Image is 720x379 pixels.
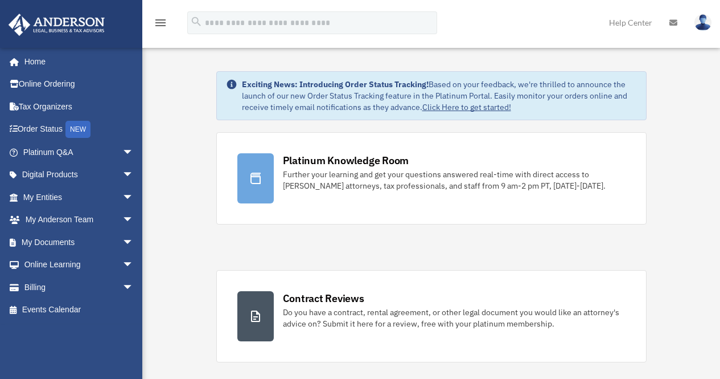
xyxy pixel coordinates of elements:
[122,186,145,209] span: arrow_drop_down
[5,14,108,36] img: Anderson Advisors Platinum Portal
[8,209,151,231] a: My Anderson Teamarrow_drop_down
[8,118,151,141] a: Order StatusNEW
[190,15,203,28] i: search
[8,186,151,209] a: My Entitiesarrow_drop_down
[122,141,145,164] span: arrow_drop_down
[8,276,151,299] a: Billingarrow_drop_down
[216,132,647,225] a: Platinum Knowledge Room Further your learning and get your questions answered real-time with dire...
[65,121,90,138] div: NEW
[283,291,364,305] div: Contract Reviews
[422,102,511,112] a: Click Here to get started!
[122,254,145,277] span: arrow_drop_down
[8,231,151,254] a: My Documentsarrow_drop_down
[8,164,151,186] a: Digital Productsarrow_drop_down
[216,270,647,362] a: Contract Reviews Do you have a contract, rental agreement, or other legal document you would like...
[154,20,167,30] a: menu
[283,153,409,168] div: Platinum Knowledge Room
[8,254,151,276] a: Online Learningarrow_drop_down
[283,169,626,191] div: Further your learning and get your questions answered real-time with direct access to [PERSON_NAM...
[8,299,151,321] a: Events Calendar
[8,73,151,96] a: Online Ordering
[154,16,167,30] i: menu
[8,50,145,73] a: Home
[122,209,145,232] span: arrow_drop_down
[122,231,145,254] span: arrow_drop_down
[8,141,151,164] a: Platinum Q&Aarrow_drop_down
[122,164,145,187] span: arrow_drop_down
[283,307,626,329] div: Do you have a contract, rental agreement, or other legal document you would like an attorney's ad...
[122,276,145,299] span: arrow_drop_down
[8,95,151,118] a: Tax Organizers
[694,14,711,31] img: User Pic
[242,79,637,113] div: Based on your feedback, we're thrilled to announce the launch of our new Order Status Tracking fe...
[242,79,429,89] strong: Exciting News: Introducing Order Status Tracking!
